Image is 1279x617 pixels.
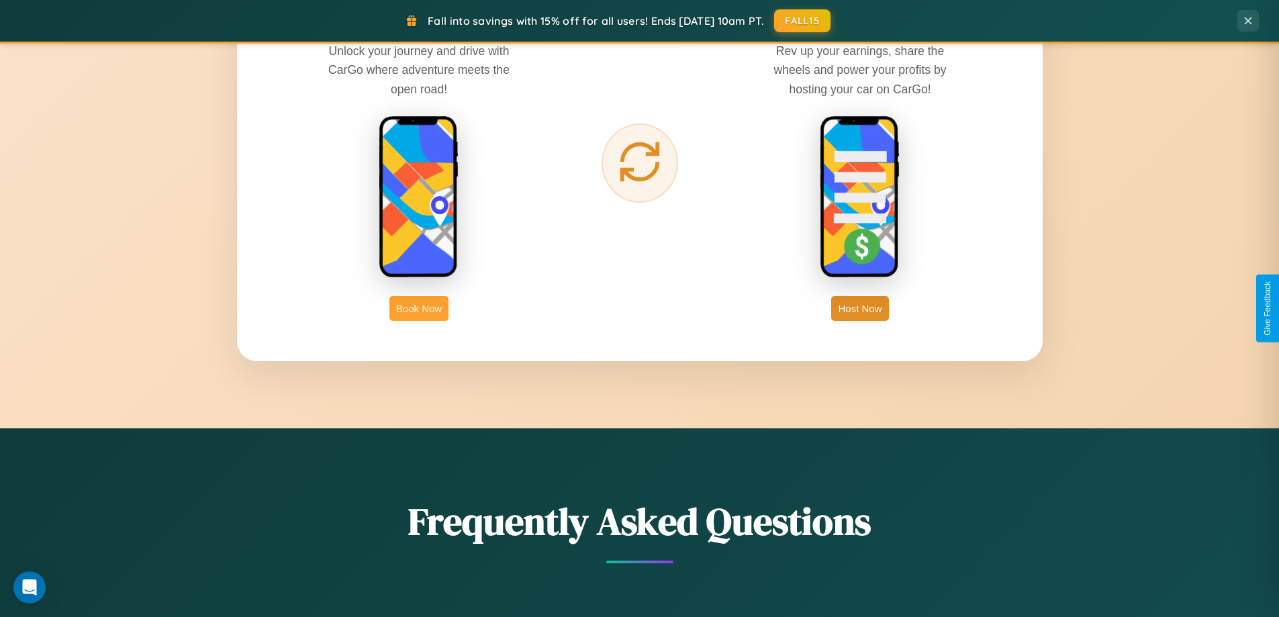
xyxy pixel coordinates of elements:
span: Fall into savings with 15% off for all users! Ends [DATE] 10am PT. [428,14,764,28]
button: FALL15 [774,9,831,32]
button: Host Now [831,296,888,321]
p: Unlock your journey and drive with CarGo where adventure meets the open road! [318,42,520,98]
img: rent phone [379,115,459,279]
div: Give Feedback [1263,281,1272,336]
p: Rev up your earnings, share the wheels and power your profits by hosting your car on CarGo! [759,42,961,98]
h2: Frequently Asked Questions [237,495,1043,547]
div: Open Intercom Messenger [13,571,46,604]
img: host phone [820,115,900,279]
button: Book Now [389,296,448,321]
